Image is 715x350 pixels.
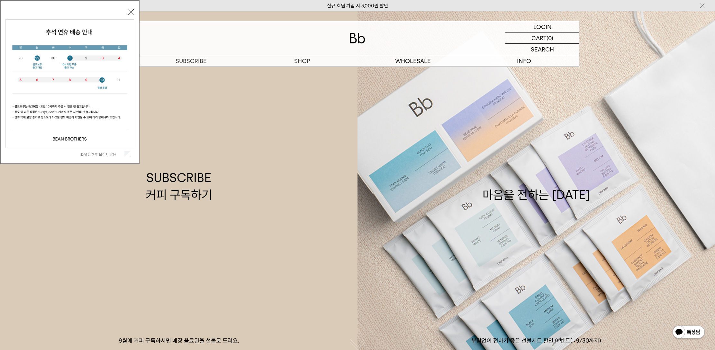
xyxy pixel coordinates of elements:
[672,325,705,340] img: 카카오톡 채널 1:1 채팅 버튼
[547,32,553,43] p: (0)
[483,169,590,203] div: 마음을 전하는 [DATE]
[468,55,579,67] p: INFO
[327,3,388,9] a: 신규 회원 가입 시 3,000원 할인
[531,32,547,43] p: CART
[531,44,554,55] p: SEARCH
[136,55,247,67] a: SUBSCRIBE
[350,33,365,43] img: 로고
[80,152,123,157] label: [DATE] 하루 보이지 않음
[6,20,134,148] img: 5e4d662c6b1424087153c0055ceb1a13_140731.jpg
[505,32,579,44] a: CART (0)
[505,21,579,32] a: LOGIN
[247,55,357,67] a: SHOP
[357,55,468,67] p: WHOLESALE
[357,337,715,345] p: 부담없이 전하기 좋은 선물세트 할인 이벤트(~9/30까지)
[128,9,134,15] button: 닫기
[146,169,212,203] div: SUBSCRIBE 커피 구독하기
[533,21,552,32] p: LOGIN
